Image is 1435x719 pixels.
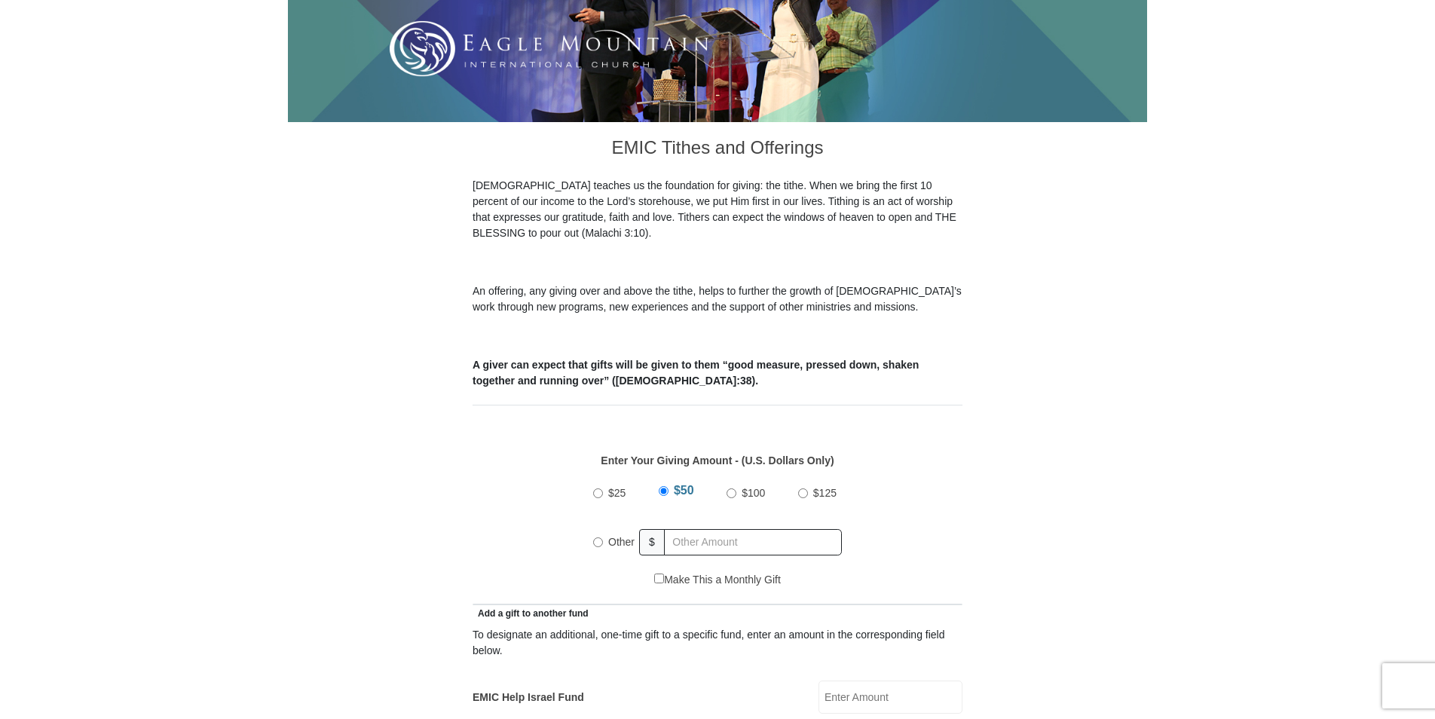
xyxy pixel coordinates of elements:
[813,487,837,499] span: $125
[639,529,665,555] span: $
[473,359,919,387] b: A giver can expect that gifts will be given to them “good measure, pressed down, shaken together ...
[473,690,584,705] label: EMIC Help Israel Fund
[601,454,834,467] strong: Enter Your Giving Amount - (U.S. Dollars Only)
[473,627,962,659] div: To designate an additional, one-time gift to a specific fund, enter an amount in the correspondin...
[654,572,781,588] label: Make This a Monthly Gift
[818,681,962,714] input: Enter Amount
[608,487,626,499] span: $25
[473,283,962,315] p: An offering, any giving over and above the tithe, helps to further the growth of [DEMOGRAPHIC_DAT...
[654,574,664,583] input: Make This a Monthly Gift
[742,487,765,499] span: $100
[473,608,589,619] span: Add a gift to another fund
[664,529,842,555] input: Other Amount
[473,178,962,241] p: [DEMOGRAPHIC_DATA] teaches us the foundation for giving: the tithe. When we bring the first 10 pe...
[674,484,694,497] span: $50
[473,122,962,178] h3: EMIC Tithes and Offerings
[608,536,635,548] span: Other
